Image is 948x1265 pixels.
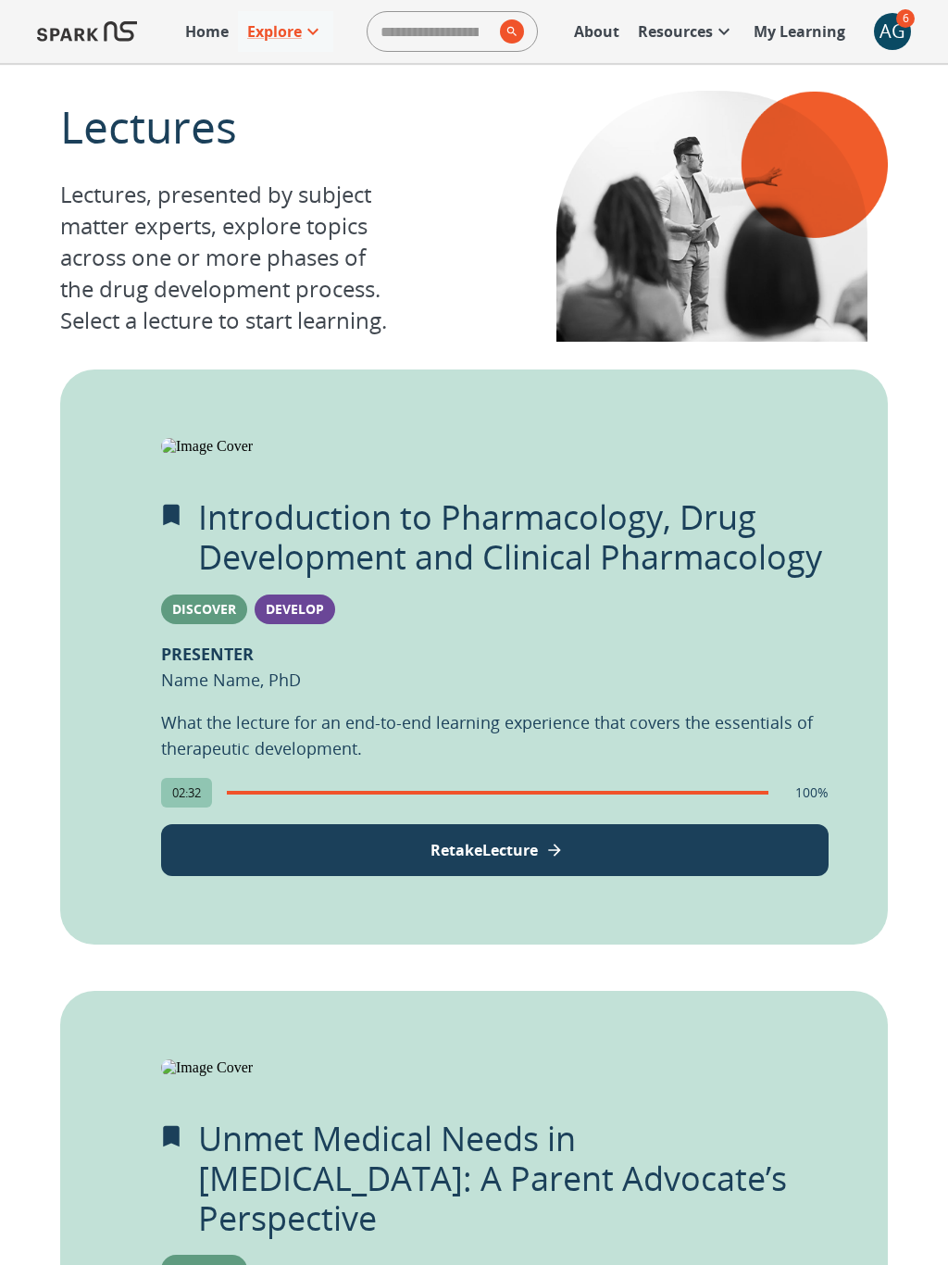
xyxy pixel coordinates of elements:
img: Image Cover [161,438,829,455]
a: Explore [238,11,333,52]
span: 6 [896,9,915,28]
a: Home [176,11,238,52]
p: Unmet Medical Needs in [MEDICAL_DATA]: A Parent Advocate’s Perspective [198,1119,829,1239]
span: 02:32 [161,784,212,801]
a: Resources [629,11,744,52]
span: completion progress of user [227,791,768,795]
a: About [565,11,629,52]
div: AG [874,13,911,50]
p: Lectures, presented by subject matter experts, explore topics across one or more phases of the dr... [60,179,392,336]
img: Image Cover [161,1059,829,1076]
p: Home [185,20,229,43]
p: Retake Lecture [430,839,538,861]
p: Introduction to Pharmacology, Drug Development and Clinical Pharmacology [198,497,829,577]
a: My Learning [744,11,855,52]
span: Develop [255,600,335,618]
p: Explore [247,20,302,43]
p: About [574,20,619,43]
p: Name Name, PhD [161,641,301,693]
svg: Remove from My Learning [157,501,185,529]
p: My Learning [754,20,845,43]
b: PRESENTER [161,643,254,665]
p: Lectures [60,96,392,157]
svg: Remove from My Learning [157,1122,185,1150]
p: 100% [795,783,829,802]
p: Resources [638,20,713,43]
button: search [493,12,524,51]
p: What the lecture for an end-to-end learning experience that covers the essentials of therapeutic ... [161,709,829,761]
button: account of current user [874,13,911,50]
button: View Lecture [161,824,829,876]
img: Logo of SPARK at Stanford [37,9,137,54]
span: Discover [161,600,247,618]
